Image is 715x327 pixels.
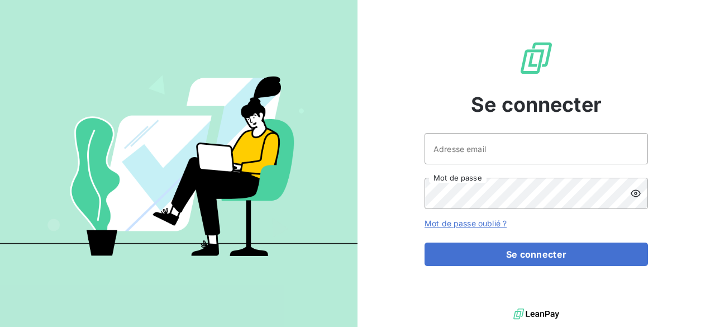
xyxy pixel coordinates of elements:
input: placeholder [425,133,648,164]
a: Mot de passe oublié ? [425,219,507,228]
span: Se connecter [471,89,602,120]
button: Se connecter [425,243,648,266]
img: logo [513,306,559,323]
img: Logo LeanPay [518,40,554,76]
